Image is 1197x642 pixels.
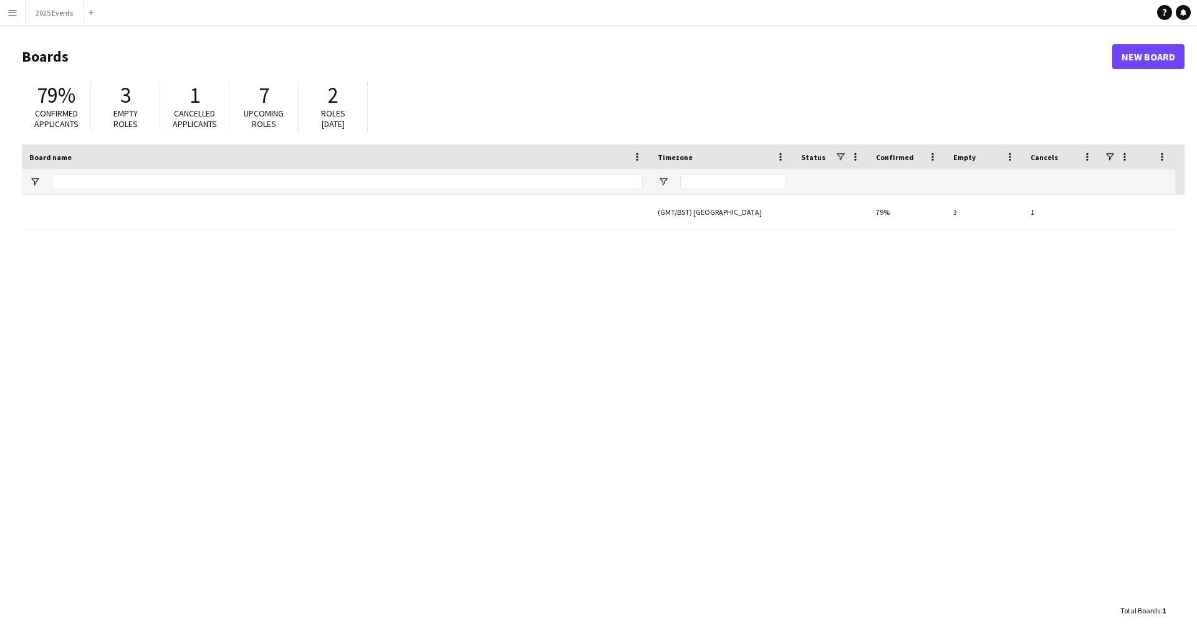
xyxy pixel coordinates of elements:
span: 7 [259,82,269,109]
span: Roles [DATE] [321,108,345,130]
button: 2025 Events [26,1,84,25]
span: 3 [120,82,131,109]
span: Cancelled applicants [173,108,217,130]
span: Cancels [1031,153,1058,162]
div: 79% [868,195,946,229]
span: Confirmed [876,153,914,162]
span: Upcoming roles [244,108,284,130]
h1: Boards [22,47,1112,66]
span: Timezone [658,153,693,162]
span: Empty [953,153,976,162]
span: Board name [29,153,72,162]
span: 79% [37,82,75,109]
span: Confirmed applicants [34,108,79,130]
div: : [1120,598,1166,623]
div: (GMT/BST) [GEOGRAPHIC_DATA] [650,195,794,229]
button: Open Filter Menu [29,176,41,187]
span: 2 [328,82,339,109]
a: New Board [1112,44,1185,69]
span: 1 [190,82,200,109]
span: Total Boards [1120,606,1160,615]
input: Board name Filter Input [52,174,643,189]
span: Status [801,153,825,162]
span: 1 [1162,606,1166,615]
div: 3 [946,195,1023,229]
div: 1 [1023,195,1100,229]
span: Empty roles [113,108,138,130]
input: Timezone Filter Input [680,174,786,189]
button: Open Filter Menu [658,176,669,187]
